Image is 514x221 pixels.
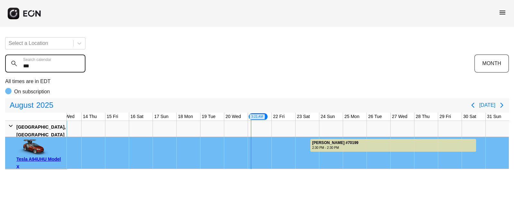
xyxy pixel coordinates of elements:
[129,113,145,121] div: 16 Sat
[466,99,479,112] button: Previous page
[367,113,383,121] div: 26 Tue
[462,113,477,121] div: 30 Sat
[479,99,495,111] button: [DATE]
[312,145,359,150] div: 2:30 PM - 2:30 PM
[35,99,55,112] span: 2025
[8,99,35,112] span: August
[319,113,336,121] div: 24 Sun
[438,113,452,121] div: 29 Fri
[272,113,286,121] div: 22 Fri
[474,55,509,72] button: MONTH
[16,123,66,139] div: [GEOGRAPHIC_DATA], [GEOGRAPHIC_DATA]
[16,155,64,171] div: Tesla A94UHU Model X
[153,113,170,121] div: 17 Sun
[486,113,502,121] div: 31 Sun
[14,88,50,96] p: On subscription
[495,99,508,112] button: Next page
[312,140,359,145] div: [PERSON_NAME] #70199
[224,113,242,121] div: 20 Wed
[310,137,476,152] div: Rented for 7 days by Trevor Williams Current status is verified
[105,113,120,121] div: 15 Fri
[5,78,509,85] p: All times are in EDT
[82,113,98,121] div: 14 Thu
[296,113,311,121] div: 23 Sat
[499,9,506,16] span: menu
[248,113,268,121] div: 21 Thu
[177,113,194,121] div: 18 Mon
[343,113,361,121] div: 25 Mon
[16,139,49,155] img: car
[23,57,51,62] label: Search calendar
[200,113,217,121] div: 19 Tue
[391,113,409,121] div: 27 Wed
[6,99,57,112] button: August2025
[414,113,431,121] div: 28 Thu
